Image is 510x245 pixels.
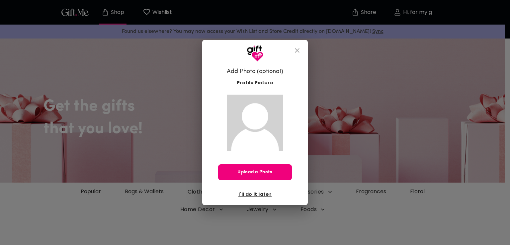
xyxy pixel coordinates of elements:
button: I'll do it later [236,189,274,200]
span: Profile Picture [237,79,273,86]
span: Upload a Photo [218,169,292,176]
button: close [289,42,305,58]
button: Upload a Photo [218,164,292,180]
img: GiftMe Logo [247,45,263,62]
h6: Add Photo (optional) [227,68,283,76]
img: Gift.me default profile picture [227,95,283,151]
span: I'll do it later [238,191,272,198]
